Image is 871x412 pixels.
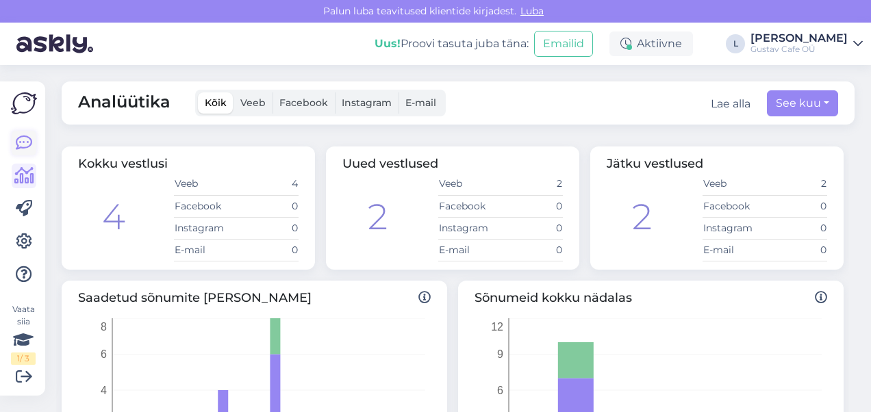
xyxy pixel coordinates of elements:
[102,190,125,244] div: 4
[438,173,501,195] td: Veeb
[750,33,848,44] div: [PERSON_NAME]
[501,173,563,195] td: 2
[236,195,299,217] td: 0
[501,195,563,217] td: 0
[703,195,765,217] td: Facebook
[236,217,299,239] td: 0
[491,320,503,332] tspan: 12
[78,156,168,171] span: Kokku vestlusi
[765,173,827,195] td: 2
[174,195,236,217] td: Facebook
[750,33,863,55] a: [PERSON_NAME]Gustav Cafe OÜ
[405,96,436,109] span: E-mail
[236,239,299,261] td: 0
[375,37,401,50] b: Uus!
[438,239,501,261] td: E-mail
[607,156,703,171] span: Jätku vestlused
[240,96,266,109] span: Veeb
[711,96,750,112] button: Lae alla
[236,173,299,195] td: 4
[726,34,745,53] div: L
[11,352,36,365] div: 1 / 3
[205,96,227,109] span: Kõik
[101,384,107,396] tspan: 4
[174,239,236,261] td: E-mail
[765,217,827,239] td: 0
[11,303,36,365] div: Vaata siia
[375,36,529,52] div: Proovi tasuta juba täna:
[632,190,652,244] div: 2
[516,5,548,17] span: Luba
[501,239,563,261] td: 0
[497,348,503,360] tspan: 9
[609,31,693,56] div: Aktiivne
[750,44,848,55] div: Gustav Cafe OÜ
[703,217,765,239] td: Instagram
[765,239,827,261] td: 0
[78,90,171,116] span: Analüütika
[78,289,431,307] span: Saadetud sõnumite [PERSON_NAME]
[438,217,501,239] td: Instagram
[501,217,563,239] td: 0
[765,195,827,217] td: 0
[342,96,392,109] span: Instagram
[703,173,765,195] td: Veeb
[11,92,37,114] img: Askly Logo
[534,31,593,57] button: Emailid
[438,195,501,217] td: Facebook
[101,348,107,360] tspan: 6
[174,173,236,195] td: Veeb
[475,289,827,307] span: Sõnumeid kokku nädalas
[101,320,107,332] tspan: 8
[174,217,236,239] td: Instagram
[497,384,503,396] tspan: 6
[342,156,438,171] span: Uued vestlused
[767,90,838,116] button: See kuu
[279,96,328,109] span: Facebook
[368,190,388,244] div: 2
[703,239,765,261] td: E-mail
